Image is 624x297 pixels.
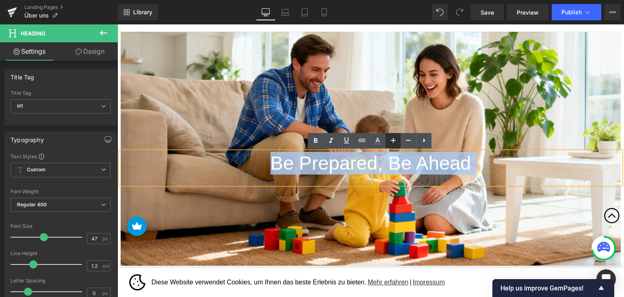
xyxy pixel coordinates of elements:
[596,269,616,289] div: Open Intercom Messenger
[256,4,275,20] a: Desktop
[249,252,292,264] a: Mehr erfahren
[11,69,35,81] div: Title Tag
[153,128,354,149] span: Be Prepared, Be Ahead
[314,4,334,20] a: Mobile
[24,12,49,19] span: Über uns
[11,189,110,194] div: Font Weight
[500,283,606,293] button: Show survey - Help us improve GemPages!
[517,8,539,17] span: Preview
[11,90,110,96] div: Title Tag
[11,223,110,229] div: Font Size
[500,284,596,292] span: Help us improve GemPages!
[486,183,503,199] svg: Scroll to Top
[21,30,45,37] span: Heading
[11,132,44,143] div: Typography
[11,278,110,284] div: Letter Spacing
[27,166,45,173] b: Custom
[451,4,468,20] button: Redo
[381,250,435,266] button: Einstellungen
[11,251,110,256] div: Line Height
[102,290,109,296] span: px
[17,103,23,109] b: H1
[561,9,582,15] span: Publish
[604,4,621,20] button: More
[552,4,601,20] button: Publish
[481,8,494,17] span: Save
[102,236,109,241] span: px
[294,252,329,264] a: Impressum
[438,250,495,266] button: Annehmen
[102,263,109,269] span: em
[133,9,152,16] span: Library
[61,42,119,61] a: Design
[118,4,158,20] a: New Library
[12,250,28,266] img: Cookie banner
[507,4,548,20] a: Preview
[295,4,314,20] a: Tablet
[34,252,374,264] span: Diese Website verwendet Cookies, um Ihnen das beste Erlebnis zu bieten. |
[432,4,448,20] button: Undo
[11,153,110,159] div: Text Styles
[17,201,47,207] b: Regular 400
[10,192,29,212] button: avada-joy-button-widget
[24,4,118,11] a: Landing Pages
[275,4,295,20] a: Laptop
